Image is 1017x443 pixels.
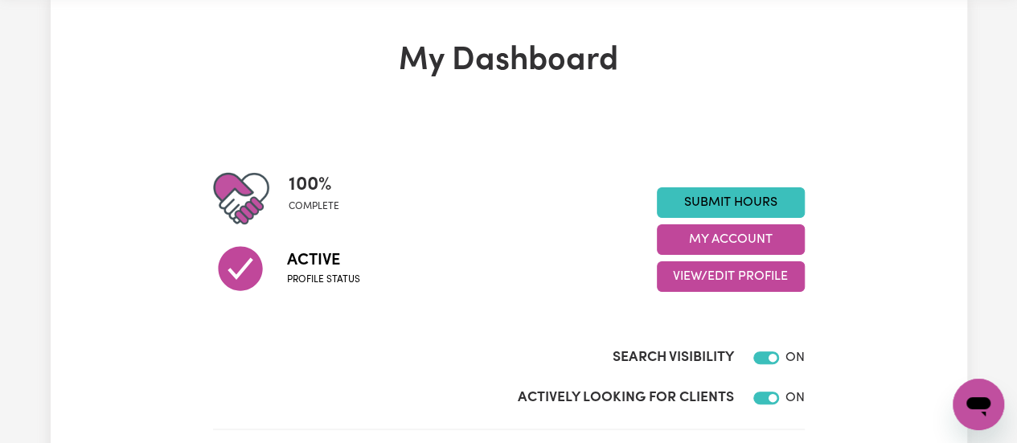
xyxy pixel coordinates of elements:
a: Submit Hours [657,187,805,218]
label: Search Visibility [613,347,734,368]
span: complete [289,199,339,214]
span: ON [785,392,805,404]
button: My Account [657,224,805,255]
div: Profile completeness: 100% [289,170,352,227]
h1: My Dashboard [213,42,805,80]
span: Active [287,248,360,273]
button: View/Edit Profile [657,261,805,292]
span: 100 % [289,170,339,199]
label: Actively Looking for Clients [518,388,734,408]
span: Profile status [287,273,360,287]
iframe: Button to launch messaging window, conversation in progress [953,379,1004,430]
span: ON [785,351,805,364]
